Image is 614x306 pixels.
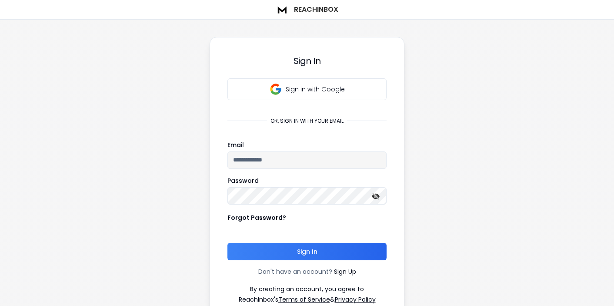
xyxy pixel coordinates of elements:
[227,178,259,184] label: Password
[276,3,289,16] img: logo
[278,295,330,304] a: Terms of Service
[250,285,364,293] p: By creating an account, you agree to
[227,213,286,222] p: Forgot Password?
[227,78,387,100] button: Sign in with Google
[239,295,376,304] p: ReachInbox's &
[227,243,387,260] button: Sign In
[267,118,347,124] p: or, sign in with your email
[286,85,345,94] p: Sign in with Google
[227,55,387,67] h3: Sign In
[227,142,244,148] label: Email
[294,4,338,15] h1: ReachInbox
[335,295,376,304] a: Privacy Policy
[258,267,332,276] p: Don't have an account?
[334,267,356,276] a: Sign Up
[276,3,338,16] a: ReachInbox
